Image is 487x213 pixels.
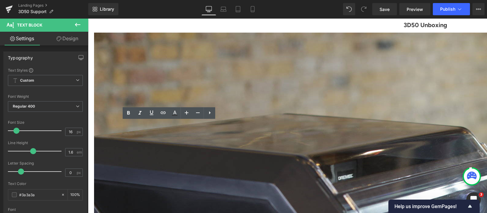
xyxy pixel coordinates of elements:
a: Mobile [245,3,260,15]
button: Publish [433,3,470,15]
div: Text Styles [8,68,83,73]
div: Font [8,208,83,212]
button: Undo [343,3,355,15]
div: Font Size [8,120,83,125]
button: Redo [358,3,370,15]
div: Line Height [8,141,83,145]
span: Library [100,6,114,12]
span: px [77,171,82,175]
div: % [68,190,82,200]
span: em [77,150,82,154]
div: Typography [8,52,33,60]
h1: 3D50 Unboxing [6,2,359,11]
div: Letter Spacing [8,161,83,165]
a: Laptop [216,3,231,15]
span: 3 [479,192,484,197]
a: Preview [399,3,430,15]
span: px [77,130,82,134]
button: More [472,3,485,15]
span: Help us improve GemPages! [394,204,466,209]
span: Save [380,6,390,12]
button: Show survey - Help us improve GemPages! [394,203,474,210]
input: Color [19,191,58,198]
b: Custom [20,78,34,83]
span: Text Block [17,23,42,27]
a: New Library [88,3,118,15]
a: Landing Pages [18,3,88,8]
span: Publish [440,7,455,12]
b: Regular 400 [13,104,35,108]
iframe: Intercom live chat [466,192,481,207]
a: Desktop [201,3,216,15]
a: Design [45,32,89,45]
div: Text Color [8,182,83,186]
div: Font Weight [8,94,83,99]
span: Preview [407,6,423,12]
span: 3D50 Support [18,9,47,14]
a: Tablet [231,3,245,15]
